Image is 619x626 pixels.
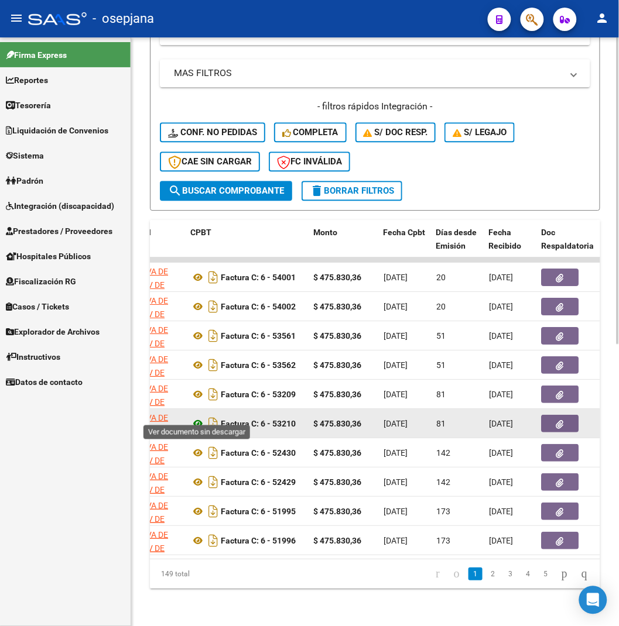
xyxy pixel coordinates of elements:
button: Conf. no pedidas [160,122,265,142]
span: CPBT [190,228,211,237]
button: CAE SIN CARGAR [160,152,260,171]
span: [DATE] [489,507,513,516]
span: S/ Doc Resp. [364,127,428,137]
h4: - filtros rápidos Integración - [160,100,590,113]
span: [DATE] [489,477,513,487]
strong: $ 475.830,36 [313,390,361,399]
strong: Factura C: 6 - 54002 [221,302,296,311]
span: Datos de contacto [6,376,83,388]
span: Tesorería [6,99,51,112]
strong: $ 475.830,36 [313,507,361,516]
div: 149 total [150,559,238,589]
strong: Factura C: 6 - 54001 [221,273,296,282]
strong: Factura C: 6 - 51996 [221,536,296,545]
div: Open Intercom Messenger [579,586,607,614]
span: Hospitales Públicos [6,250,91,263]
span: Integración (discapacidad) [6,200,114,212]
span: [DATE] [489,448,513,458]
span: Razón Social [102,228,151,237]
strong: $ 475.830,36 [313,477,361,487]
strong: Factura C: 6 - 53562 [221,360,296,370]
li: page 5 [537,564,555,584]
span: Instructivos [6,350,60,363]
a: go to previous page [449,567,465,580]
span: [DATE] [384,302,408,311]
span: Explorador de Archivos [6,325,100,338]
span: 20 [436,273,446,282]
datatable-header-cell: Fecha Recibido [484,220,537,271]
a: 4 [521,567,535,580]
i: Descargar documento [206,443,221,462]
span: Sistema [6,149,44,162]
span: 81 [436,390,446,399]
span: [DATE] [384,331,408,340]
i: Descargar documento [206,326,221,345]
span: [DATE] [489,302,513,311]
span: Casos / Tickets [6,300,69,313]
span: [DATE] [384,507,408,516]
li: page 2 [484,564,502,584]
span: 81 [436,419,446,428]
span: FC Inválida [277,156,342,167]
a: go to next page [556,567,573,580]
span: [DATE] [489,360,513,370]
button: Completa [274,122,347,142]
a: 2 [486,567,500,580]
span: 142 [436,448,450,458]
strong: $ 475.830,36 [313,273,361,282]
span: [DATE] [489,273,513,282]
strong: $ 475.830,36 [313,448,361,458]
a: 1 [468,567,483,580]
span: [DATE] [384,360,408,370]
a: go to last page [576,567,593,580]
strong: Factura C: 6 - 53209 [221,390,296,399]
span: Firma Express [6,49,67,61]
mat-icon: delete [310,184,324,198]
span: Padrón [6,174,43,187]
span: Completa [282,127,338,137]
span: 20 [436,302,446,311]
li: page 3 [502,564,519,584]
button: Buscar Comprobante [160,181,292,201]
datatable-header-cell: Monto [309,220,379,271]
mat-panel-title: MAS FILTROS [174,67,562,80]
datatable-header-cell: Días desde Emisión [432,220,484,271]
strong: Factura C: 6 - 53210 [221,419,296,428]
span: [DATE] [384,448,408,458]
button: S/ legajo [444,122,515,142]
strong: Factura C: 6 - 51995 [221,507,296,516]
i: Descargar documento [206,414,221,433]
span: [DATE] [384,419,408,428]
span: Doc Respaldatoria [542,228,594,250]
mat-icon: person [596,11,610,25]
datatable-header-cell: Doc Respaldatoria [537,220,607,271]
span: 173 [436,536,450,545]
span: [DATE] [489,419,513,428]
li: page 1 [467,564,484,584]
datatable-header-cell: CPBT [186,220,309,271]
span: Liquidación de Convenios [6,124,108,137]
i: Descargar documento [206,297,221,316]
span: [DATE] [489,331,513,340]
button: FC Inválida [269,152,350,171]
i: Descargar documento [206,473,221,491]
a: go to first page [430,567,445,580]
span: CAE SIN CARGAR [168,156,252,167]
button: Borrar Filtros [302,181,402,201]
span: 51 [436,331,446,340]
span: [DATE] [384,536,408,545]
strong: $ 475.830,36 [313,360,361,370]
span: Buscar Comprobante [168,185,284,196]
span: Días desde Emisión [436,228,477,250]
span: 173 [436,507,450,516]
li: page 4 [519,564,537,584]
mat-icon: menu [9,11,23,25]
span: [DATE] [384,390,408,399]
span: Monto [313,228,337,237]
i: Descargar documento [206,502,221,521]
strong: Factura C: 6 - 53561 [221,331,296,340]
i: Descargar documento [206,531,221,550]
strong: $ 475.830,36 [313,536,361,545]
strong: $ 475.830,36 [313,331,361,340]
mat-icon: search [168,184,182,198]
